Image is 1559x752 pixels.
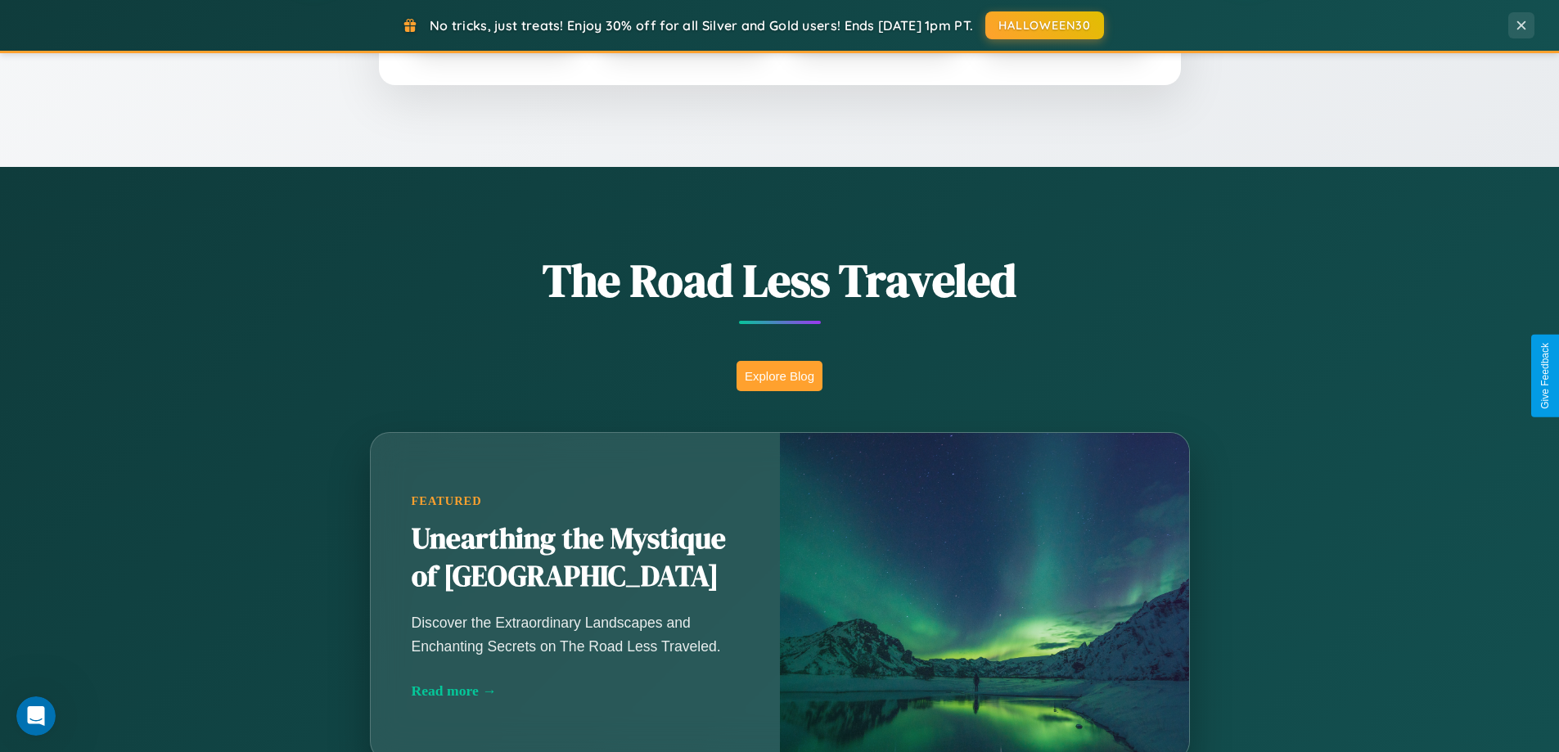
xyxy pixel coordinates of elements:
h1: The Road Less Traveled [289,249,1271,312]
div: Give Feedback [1539,343,1551,409]
iframe: Intercom live chat [16,696,56,736]
div: Featured [412,494,739,508]
span: No tricks, just treats! Enjoy 30% off for all Silver and Gold users! Ends [DATE] 1pm PT. [430,17,973,34]
p: Discover the Extraordinary Landscapes and Enchanting Secrets on The Road Less Traveled. [412,611,739,657]
div: Read more → [412,682,739,700]
button: Explore Blog [737,361,822,391]
h2: Unearthing the Mystique of [GEOGRAPHIC_DATA] [412,520,739,596]
button: HALLOWEEN30 [985,11,1104,39]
